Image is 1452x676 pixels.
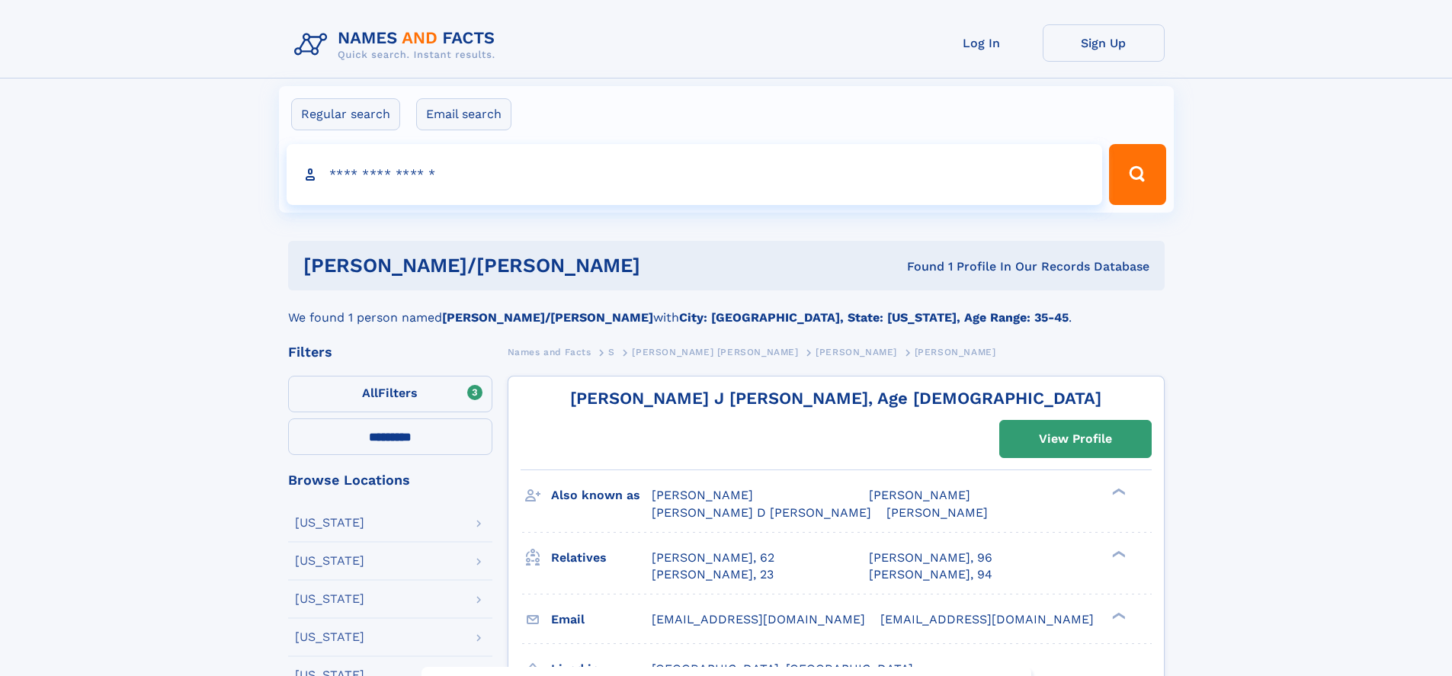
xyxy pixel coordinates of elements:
[288,24,508,66] img: Logo Names and Facts
[551,607,652,633] h3: Email
[652,549,774,566] a: [PERSON_NAME], 62
[1043,24,1165,62] a: Sign Up
[1108,487,1127,497] div: ❯
[915,347,996,357] span: [PERSON_NAME]
[291,98,400,130] label: Regular search
[551,482,652,508] h3: Also known as
[652,566,774,583] a: [PERSON_NAME], 23
[880,612,1094,626] span: [EMAIL_ADDRESS][DOMAIN_NAME]
[1109,144,1165,205] button: Search Button
[632,342,798,361] a: [PERSON_NAME] [PERSON_NAME]
[652,505,871,520] span: [PERSON_NAME] D [PERSON_NAME]
[295,593,364,605] div: [US_STATE]
[921,24,1043,62] a: Log In
[551,545,652,571] h3: Relatives
[869,488,970,502] span: [PERSON_NAME]
[287,144,1103,205] input: search input
[886,505,988,520] span: [PERSON_NAME]
[1039,421,1112,457] div: View Profile
[816,342,897,361] a: [PERSON_NAME]
[288,290,1165,327] div: We found 1 person named with .
[295,631,364,643] div: [US_STATE]
[288,376,492,412] label: Filters
[869,549,992,566] a: [PERSON_NAME], 96
[442,310,653,325] b: [PERSON_NAME]/[PERSON_NAME]
[652,488,753,502] span: [PERSON_NAME]
[632,347,798,357] span: [PERSON_NAME] [PERSON_NAME]
[652,662,913,676] span: [GEOGRAPHIC_DATA], [GEOGRAPHIC_DATA]
[652,612,865,626] span: [EMAIL_ADDRESS][DOMAIN_NAME]
[1108,549,1127,559] div: ❯
[288,473,492,487] div: Browse Locations
[362,386,378,400] span: All
[295,517,364,529] div: [US_STATE]
[774,258,1149,275] div: Found 1 Profile In Our Records Database
[608,347,615,357] span: S
[288,345,492,359] div: Filters
[508,342,591,361] a: Names and Facts
[869,566,992,583] a: [PERSON_NAME], 94
[608,342,615,361] a: S
[1000,421,1151,457] a: View Profile
[1108,610,1127,620] div: ❯
[303,256,774,275] h1: [PERSON_NAME]/[PERSON_NAME]
[416,98,511,130] label: Email search
[679,310,1069,325] b: City: [GEOGRAPHIC_DATA], State: [US_STATE], Age Range: 35-45
[295,555,364,567] div: [US_STATE]
[570,389,1101,408] a: [PERSON_NAME] J [PERSON_NAME], Age [DEMOGRAPHIC_DATA]
[816,347,897,357] span: [PERSON_NAME]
